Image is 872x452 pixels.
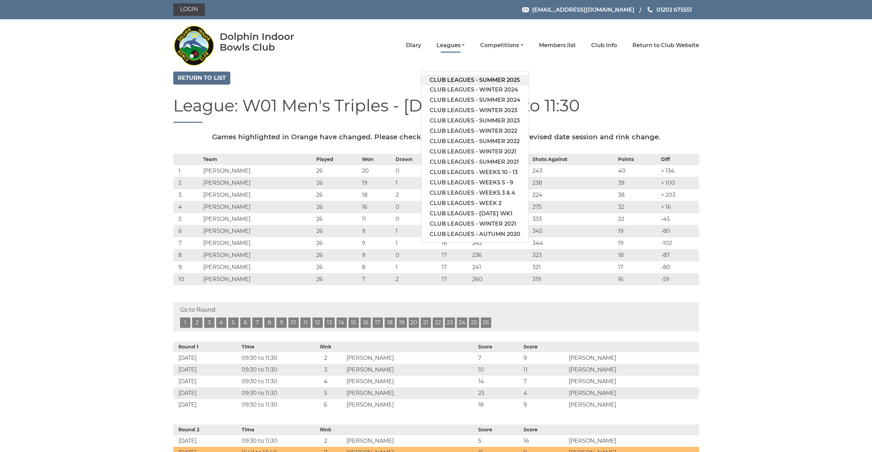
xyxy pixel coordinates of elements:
[480,42,523,49] a: Competitions
[360,261,394,273] td: 8
[421,75,529,85] a: Club leagues - Summer 2025
[240,387,307,399] td: 09:30 to 11:30
[394,201,440,213] td: 0
[522,342,567,352] th: Score
[360,177,394,189] td: 19
[173,399,240,411] td: [DATE]
[397,318,407,328] a: 19
[385,318,395,328] a: 18
[173,97,699,123] h1: League: W01 Men's Triples - [DATE] - 09:30 to 11:30
[531,261,616,273] td: 321
[394,225,440,237] td: 1
[616,261,659,273] td: 17
[201,237,314,249] td: [PERSON_NAME]
[659,154,699,165] th: Diff
[567,352,699,364] td: [PERSON_NAME]
[421,147,529,157] a: Club leagues - Winter 2021
[531,249,616,261] td: 323
[659,273,699,285] td: -59
[531,189,616,201] td: 224
[659,177,699,189] td: + 100
[394,273,440,285] td: 2
[394,261,440,273] td: 1
[216,318,227,328] a: 4
[406,42,421,49] a: Diary
[307,352,345,364] td: 2
[457,318,467,328] a: 24
[307,435,345,447] td: 2
[421,126,529,136] a: Club leagues - Winter 2022
[433,318,443,328] a: 22
[314,249,360,261] td: 26
[360,189,394,201] td: 18
[567,399,699,411] td: [PERSON_NAME]
[173,189,201,201] td: 3
[531,201,616,213] td: 275
[324,318,335,328] a: 13
[173,21,214,69] img: Dolphin Indoor Bowls Club
[345,435,476,447] td: [PERSON_NAME]
[307,376,345,387] td: 4
[201,165,314,177] td: [PERSON_NAME]
[307,342,345,352] th: Rink
[312,318,323,328] a: 12
[173,387,240,399] td: [DATE]
[252,318,263,328] a: 7
[173,72,230,85] a: Return to list
[314,225,360,237] td: 26
[201,261,314,273] td: [PERSON_NAME]
[314,273,360,285] td: 26
[173,302,699,331] div: Go to Round:
[476,352,522,364] td: 7
[476,364,522,376] td: 10
[360,154,394,165] th: Won
[288,318,299,328] a: 10
[173,213,201,225] td: 5
[421,219,529,229] a: Club leagues - Winter 2021
[201,201,314,213] td: [PERSON_NAME]
[648,7,652,12] img: Phone us
[539,42,576,49] a: Members list
[173,261,201,273] td: 9
[476,387,522,399] td: 23
[421,208,529,219] a: Club leagues - [DATE] wk1
[421,157,529,167] a: Club leagues - Summer 2021
[373,318,383,328] a: 17
[421,71,529,243] ul: Leagues
[616,177,659,189] td: 39
[421,136,529,147] a: Club leagues - Summer 2022
[481,318,491,328] a: 26
[173,177,201,189] td: 2
[471,261,531,273] td: 241
[345,376,476,387] td: [PERSON_NAME]
[173,424,240,435] th: Round 2
[173,342,240,352] th: Round 1
[173,435,240,447] td: [DATE]
[314,154,360,165] th: Played
[394,154,440,165] th: Drawn
[240,352,307,364] td: 09:30 to 11:30
[314,177,360,189] td: 26
[522,399,567,411] td: 9
[421,177,529,188] a: Club leagues - Weeks 5 - 9
[522,424,567,435] th: Score
[471,249,531,261] td: 236
[659,189,699,201] td: + 203
[173,237,201,249] td: 7
[201,213,314,225] td: [PERSON_NAME]
[440,273,471,285] td: 17
[307,364,345,376] td: 3
[476,435,522,447] td: 5
[522,352,567,364] td: 9
[616,154,659,165] th: Points
[361,318,371,328] a: 16
[471,237,531,249] td: 242
[240,376,307,387] td: 09:30 to 11:30
[360,273,394,285] td: 7
[360,201,394,213] td: 16
[437,42,465,49] a: Leagues
[421,95,529,105] a: Club leagues - Summer 2024
[522,6,634,14] a: Email [EMAIL_ADDRESS][DOMAIN_NAME]
[567,387,699,399] td: [PERSON_NAME]
[591,42,617,49] a: Club Info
